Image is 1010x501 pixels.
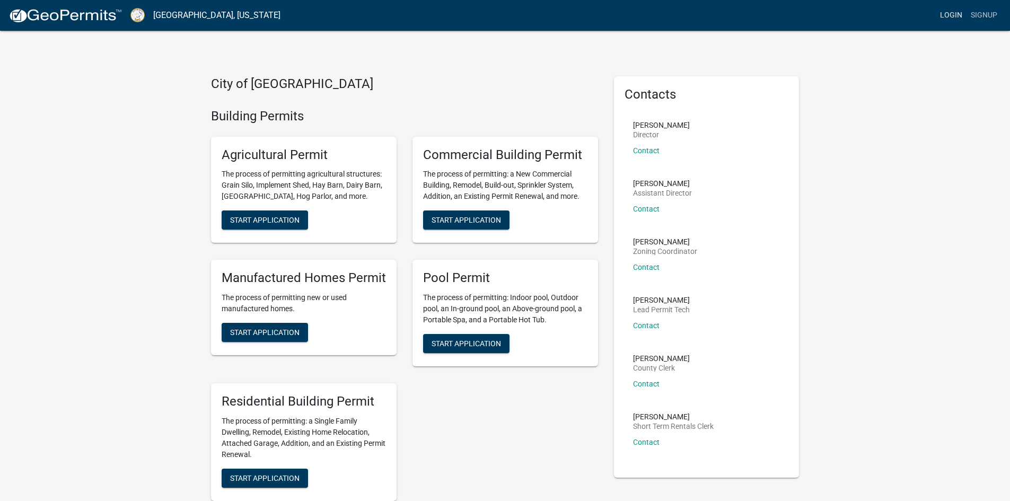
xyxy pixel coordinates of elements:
[625,87,789,102] h5: Contacts
[211,76,598,92] h4: City of [GEOGRAPHIC_DATA]
[222,270,386,286] h5: Manufactured Homes Permit
[222,210,308,230] button: Start Application
[633,296,690,304] p: [PERSON_NAME]
[423,270,587,286] h5: Pool Permit
[222,469,308,488] button: Start Application
[633,121,690,129] p: [PERSON_NAME]
[153,6,280,24] a: [GEOGRAPHIC_DATA], [US_STATE]
[633,248,697,255] p: Zoning Coordinator
[633,364,690,372] p: County Clerk
[211,109,598,124] h4: Building Permits
[936,5,967,25] a: Login
[633,189,692,197] p: Assistant Director
[633,438,660,446] a: Contact
[230,216,300,224] span: Start Application
[633,423,714,430] p: Short Term Rentals Clerk
[967,5,1002,25] a: Signup
[222,323,308,342] button: Start Application
[423,147,587,163] h5: Commercial Building Permit
[432,216,501,224] span: Start Application
[130,8,145,22] img: Putnam County, Georgia
[222,394,386,409] h5: Residential Building Permit
[222,147,386,163] h5: Agricultural Permit
[423,210,510,230] button: Start Application
[423,334,510,353] button: Start Application
[633,355,690,362] p: [PERSON_NAME]
[222,292,386,314] p: The process of permitting new or used manufactured homes.
[633,131,690,138] p: Director
[633,263,660,271] a: Contact
[633,180,692,187] p: [PERSON_NAME]
[432,339,501,348] span: Start Application
[423,292,587,326] p: The process of permitting: Indoor pool, Outdoor pool, an In-ground pool, an Above-ground pool, a ...
[222,169,386,202] p: The process of permitting agricultural structures: Grain Silo, Implement Shed, Hay Barn, Dairy Ba...
[222,416,386,460] p: The process of permitting: a Single Family Dwelling, Remodel, Existing Home Relocation, Attached ...
[633,146,660,155] a: Contact
[230,328,300,337] span: Start Application
[633,238,697,245] p: [PERSON_NAME]
[633,205,660,213] a: Contact
[633,306,690,313] p: Lead Permit Tech
[423,169,587,202] p: The process of permitting: a New Commercial Building, Remodel, Build-out, Sprinkler System, Addit...
[633,413,714,420] p: [PERSON_NAME]
[633,380,660,388] a: Contact
[230,473,300,482] span: Start Application
[633,321,660,330] a: Contact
